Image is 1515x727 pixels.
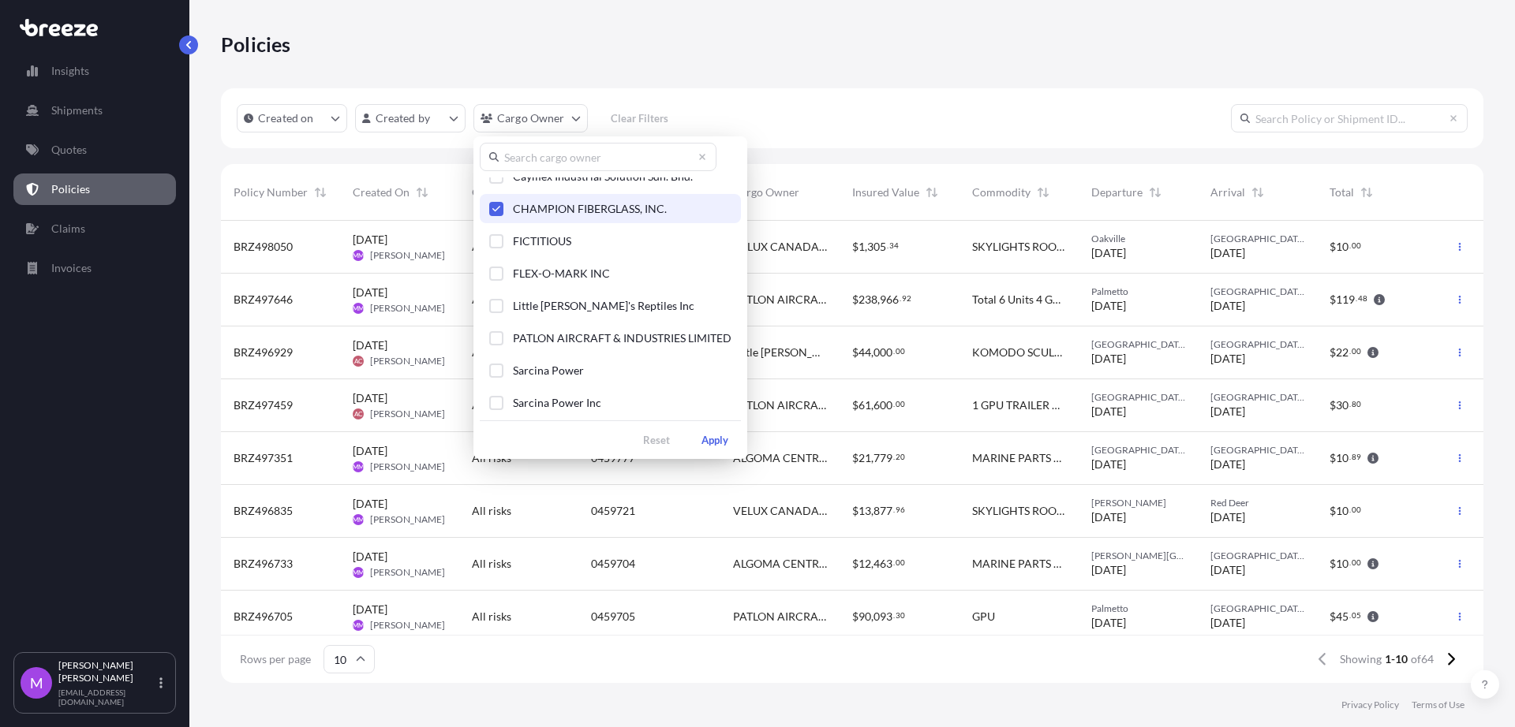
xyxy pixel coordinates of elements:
[513,363,584,378] span: Sarcina Power
[480,194,741,223] button: CHAMPION FIBERGLASS, INC.
[480,177,741,414] div: Select Option
[701,432,728,448] p: Apply
[480,226,741,255] button: FICTITIOUS
[480,291,741,320] button: Little [PERSON_NAME]'s Reptiles Inc
[480,356,741,385] button: Sarcina Power
[513,298,694,314] span: Little [PERSON_NAME]'s Reptiles Inc
[480,143,716,171] input: Search cargo owner
[513,266,610,281] span: FLEX-O-MARK INC
[513,201,667,217] span: CHAMPION FIBERGLASS, INC.
[689,427,741,453] button: Apply
[480,323,741,352] button: PATLON AIRCRAFT & INDUSTRIES LIMITED
[480,388,741,417] button: Sarcina Power Inc
[473,136,747,459] div: cargoOwner Filter options
[513,395,601,411] span: Sarcina Power Inc
[480,259,741,288] button: FLEX-O-MARK INC
[513,233,571,249] span: FICTITIOUS
[630,427,683,453] button: Reset
[513,330,731,346] span: PATLON AIRCRAFT & INDUSTRIES LIMITED
[643,432,670,448] p: Reset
